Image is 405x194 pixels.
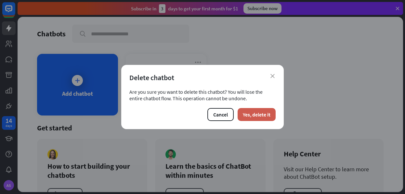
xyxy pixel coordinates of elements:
[270,74,275,78] i: close
[5,3,25,22] button: Open LiveChat chat widget
[207,108,234,121] button: Cancel
[129,89,276,102] div: Are you sure you want to delete this chatbot? You will lose the entire chatbot flow. This operati...
[238,108,276,121] button: Yes, delete it
[129,73,276,82] div: Delete chatbot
